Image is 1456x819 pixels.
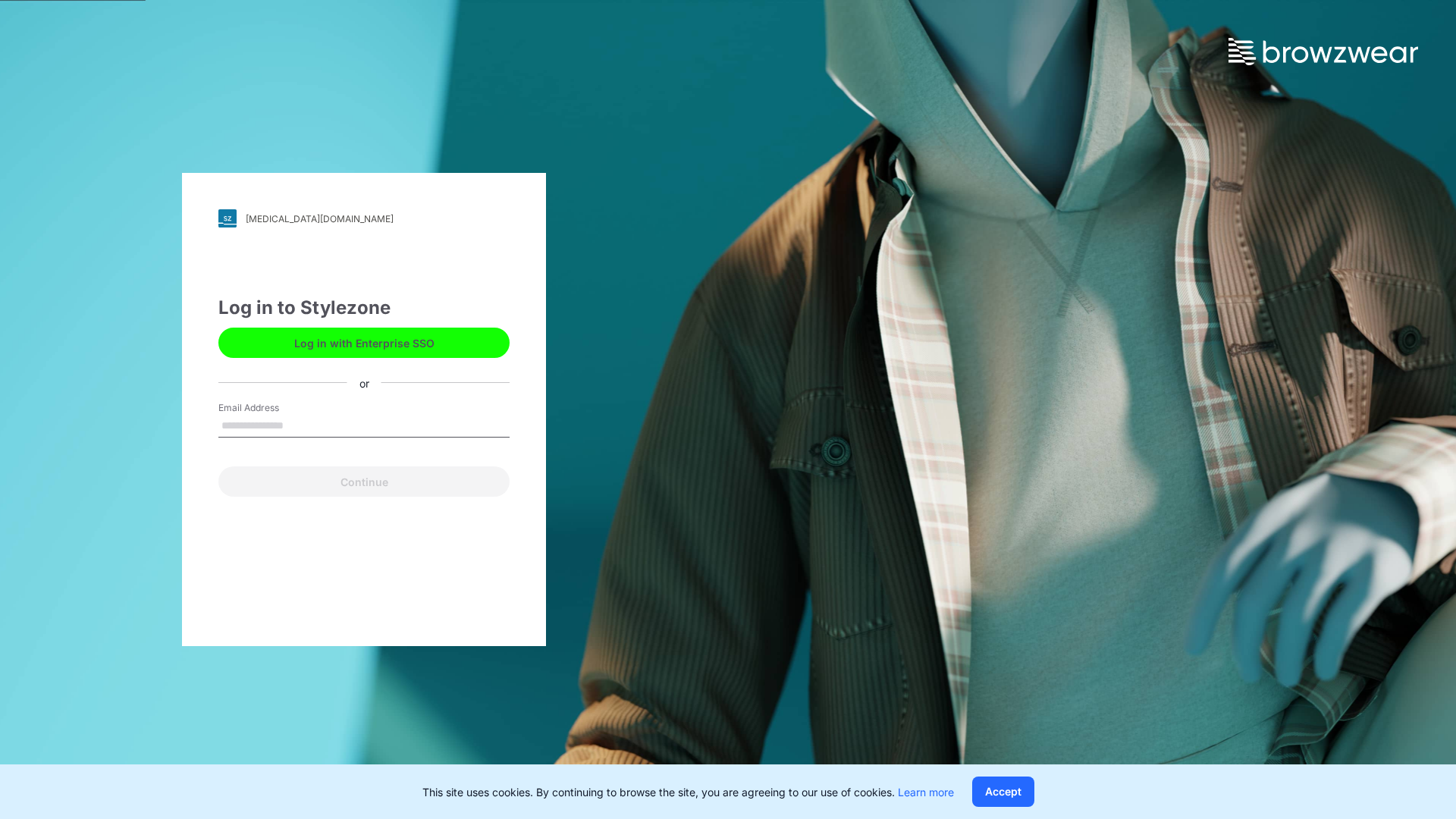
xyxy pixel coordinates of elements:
[218,294,510,322] div: Log in to Stylezone
[218,401,325,415] label: Email Address
[218,328,510,358] button: Log in with Enterprise SSO
[218,209,237,227] img: svg+xml;base64,PHN2ZyB3aWR0aD0iMjgiIGhlaWdodD0iMjgiIHZpZXdCb3g9IjAgMCAyOCAyOCIgZmlsbD0ibm9uZSIgeG...
[422,784,954,800] p: This site uses cookies. By continuing to browse the site, you are agreeing to our use of cookies.
[898,786,954,799] a: Learn more
[972,777,1034,807] button: Accept
[1228,38,1418,65] img: browzwear-logo.73288ffb.svg
[218,209,510,227] a: [MEDICAL_DATA][DOMAIN_NAME]
[347,375,381,391] div: or
[246,213,394,224] div: [MEDICAL_DATA][DOMAIN_NAME]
